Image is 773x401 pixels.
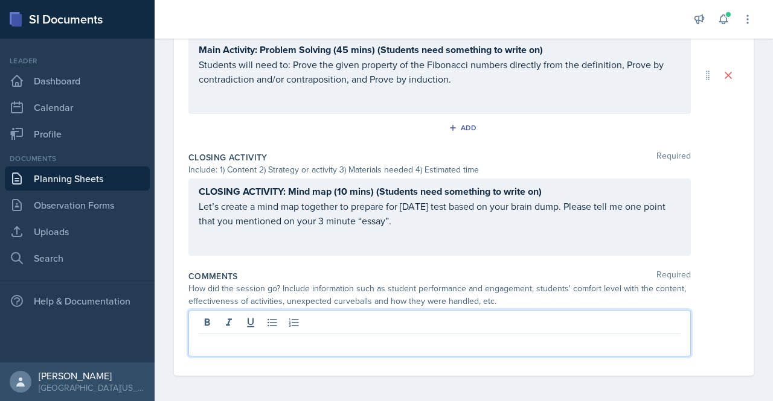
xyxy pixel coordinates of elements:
[5,55,150,66] div: Leader
[5,69,150,93] a: Dashboard
[39,382,145,394] div: [GEOGRAPHIC_DATA][US_STATE] in [GEOGRAPHIC_DATA]
[199,199,681,228] p: Let’s create a mind map together to prepare for [DATE] test based on your brain dump. Please tell...
[199,57,681,86] p: Students will need to: Prove the given property of the Fibonacci numbers directly from the defini...
[5,153,150,164] div: Documents
[5,193,150,217] a: Observation Forms
[199,43,543,57] strong: Main Activity: Problem Solving (45 mins) (Students need something to write on)
[188,151,268,163] label: Closing Activity
[444,119,484,137] button: Add
[5,289,150,313] div: Help & Documentation
[188,163,691,176] div: Include: 1) Content 2) Strategy or activity 3) Materials needed 4) Estimated time
[5,95,150,119] a: Calendar
[199,185,542,198] strong: CLOSING ACTIVITY: Mind map (10 mins) (Students need something to write on)
[5,166,150,191] a: Planning Sheets
[188,282,691,308] div: How did the session go? Include information such as student performance and engagement, students'...
[656,151,691,163] span: Required
[5,122,150,146] a: Profile
[451,123,477,133] div: Add
[5,219,150,244] a: Uploads
[39,370,145,382] div: [PERSON_NAME]
[656,270,691,282] span: Required
[188,270,238,282] label: Comments
[5,246,150,270] a: Search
